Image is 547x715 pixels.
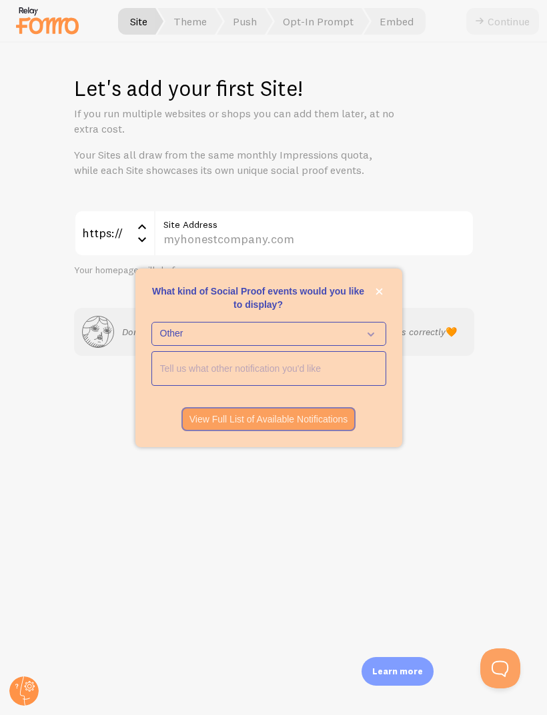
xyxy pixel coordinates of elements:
[151,285,386,311] p: What kind of Social Proof events would you like to display?
[181,407,356,431] button: View Full List of Available Notifications
[151,322,386,346] button: Other
[160,327,359,341] span: Other
[372,665,423,678] p: Learn more
[74,210,154,257] div: https://
[154,210,474,233] label: Site Address
[154,210,474,257] input: myhonestcompany.com
[74,265,474,277] div: Your homepage will do for now
[362,657,434,686] div: Learn more
[372,285,386,299] button: close,
[122,325,457,339] p: Don't mind me, I'm just here to make sure you type in your address correctly
[14,3,81,37] img: fomo-relay-logo-orange.svg
[74,147,394,178] p: Your Sites all draw from the same monthly Impressions quota, while each Site showcases its own un...
[189,412,348,426] p: View Full List of Available Notifications
[74,75,474,102] h1: Let's add your first Site!
[152,352,386,385] input: <p>What kind of Social Proof events would you like to display?</p>
[74,106,394,137] p: If you run multiple websites or shops you can add them later, at no extra cost.
[446,326,457,338] span: 🧡
[480,648,520,688] iframe: Help Scout Beacon - Open
[135,269,402,447] div: What kind of Social Proof events would you like to display?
